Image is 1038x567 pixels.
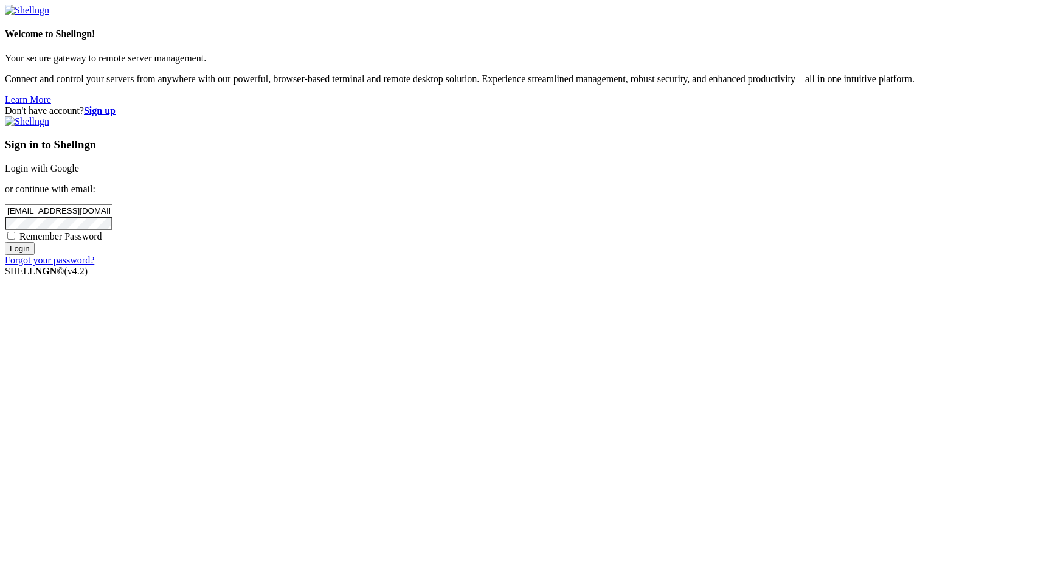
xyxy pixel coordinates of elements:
[5,29,1033,40] h4: Welcome to Shellngn!
[35,266,57,276] b: NGN
[19,231,102,242] span: Remember Password
[5,163,79,173] a: Login with Google
[64,266,88,276] span: 4.2.0
[5,5,49,16] img: Shellngn
[5,53,1033,64] p: Your secure gateway to remote server management.
[5,184,1033,195] p: or continue with email:
[5,94,51,105] a: Learn More
[5,105,1033,116] div: Don't have account?
[5,116,49,127] img: Shellngn
[5,255,94,265] a: Forgot your password?
[84,105,116,116] a: Sign up
[5,138,1033,151] h3: Sign in to Shellngn
[5,74,1033,85] p: Connect and control your servers from anywhere with our powerful, browser-based terminal and remo...
[5,266,88,276] span: SHELL ©
[5,242,35,255] input: Login
[7,232,15,240] input: Remember Password
[5,204,112,217] input: Email address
